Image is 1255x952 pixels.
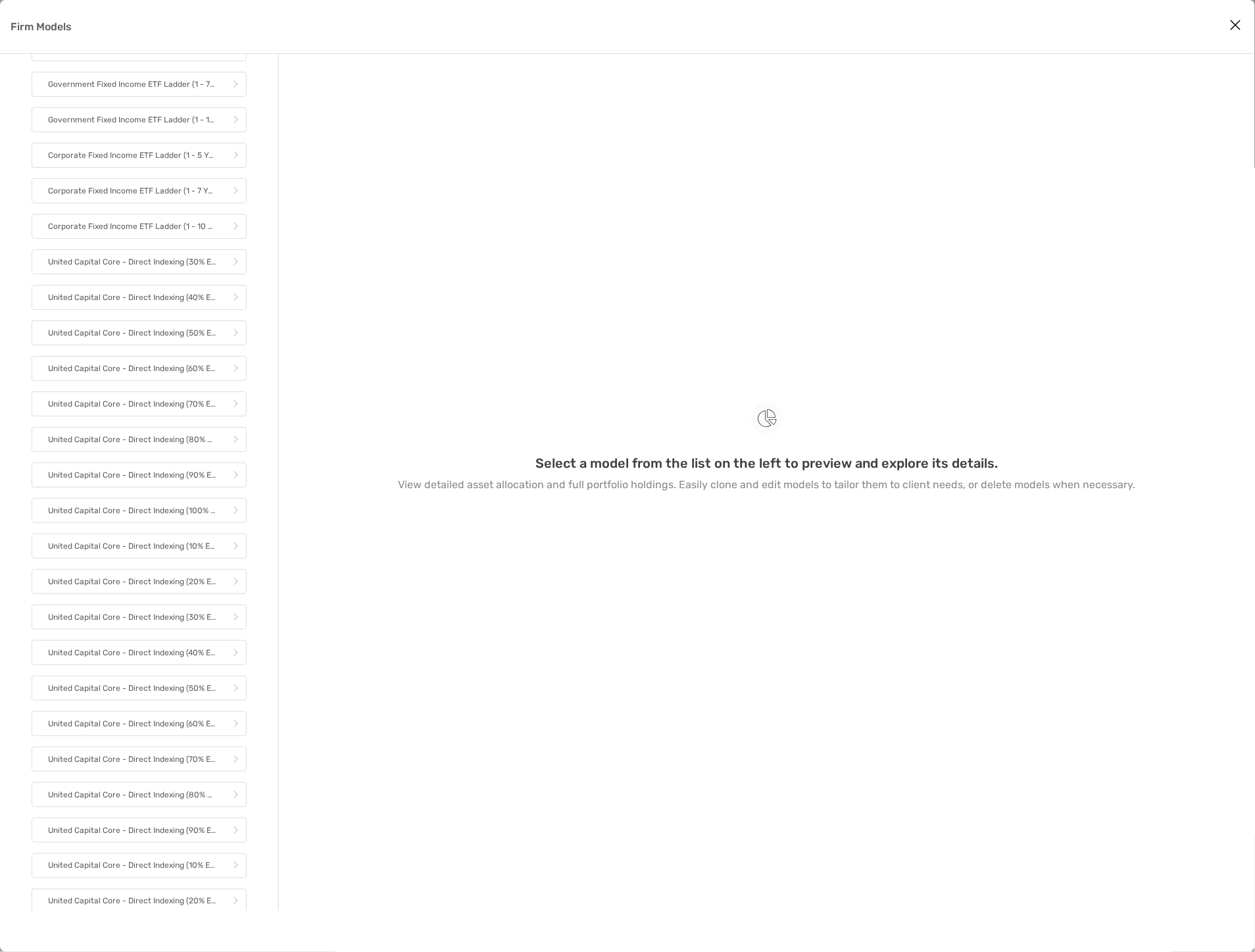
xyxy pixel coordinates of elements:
p: United Capital Core - Direct Indexing (60% Eq / 40% Fi) (GOV/CORP) [48,716,216,732]
a: Government Fixed Income ETF Ladder (1 - 10 Years) [32,107,247,132]
a: Corporate Fixed Income ETF Ladder (1 - 5 Years) [32,143,247,168]
p: United Capital Core - Direct Indexing (40% Eq / 60% Fi) (MUNI) [48,289,216,306]
p: United Capital Core - Direct Indexing (10% Eq / 90% Fi) (GOV/CORP) [48,538,216,555]
a: United Capital Core - Direct Indexing (100% Eq / 0% Fi) [32,498,247,523]
a: United Capital Core - Direct Indexing (90% Eq / 10% Fi) (GOV/CORP) [32,818,247,843]
p: United Capital Core - Direct Indexing (90% Eq / 10% Fi) (MUNI) [48,467,216,484]
a: United Capital Core - Direct Indexing (70% Eq / 30% Fi) (MUNI) [32,391,247,416]
a: United Capital Core - Direct Indexing (50% Eq / 50% Fi) (MUNI) [32,320,247,345]
a: Corporate Fixed Income ETF Ladder (1 - 10 Years) [32,214,247,239]
button: Close modal [1226,16,1246,36]
p: Corporate Fixed Income ETF Ladder (1 - 7 Years) [48,183,216,199]
a: United Capital Core - Direct Indexing (20% Eq / 80% Fi) (MUNI) [32,889,247,914]
p: United Capital Core - Direct Indexing (50% Eq / 50% Fi) (MUNI) [48,325,216,341]
a: United Capital Core - Direct Indexing (30% Eq / 70% Fi) (MUNI) [32,249,247,274]
a: United Capital Core - Direct Indexing (20% Eq / 80% Fi) (GOV/CORP) [32,569,247,594]
p: United Capital Core - Direct Indexing (40% Eq / 60% Fi) (GOV/CORP) [48,645,216,661]
p: United Capital Core - Direct Indexing (30% Eq / 70% Fi) (MUNI) [48,254,216,270]
p: United Capital Core - Direct Indexing (20% Eq / 80% Fi) (GOV/CORP) [48,574,216,590]
p: United Capital Core - Direct Indexing (60% Eq / 40% Fi) (MUNI) [48,361,216,377]
p: Government Fixed Income ETF Ladder (1 - 10 Years) [48,112,216,128]
a: United Capital Core - Direct Indexing (60% Eq / 40% Fi) (MUNI) [32,356,247,381]
p: United Capital Core - Direct Indexing (50% Eq / 50% Fi) (GOV/CORP) [48,680,216,697]
p: Firm Models [11,18,72,35]
a: United Capital Core - Direct Indexing (40% Eq / 60% Fi) (MUNI) [32,285,247,310]
p: United Capital Core - Direct Indexing (90% Eq / 10% Fi) (GOV/CORP) [48,822,216,839]
p: United Capital Core - Direct Indexing (80% Eq / 20% Fi) (MUNI) [48,432,216,448]
a: United Capital Core - Direct Indexing (30% Eq / 70% Fi) (GOV/CORP) [32,605,247,630]
a: United Capital Core - Direct Indexing (80% Eq / 20% Fi) (GOV/CORP) [32,782,247,807]
a: United Capital Core - Direct Indexing (10% Eq / 90% Fi) (GOV/CORP) [32,534,247,559]
a: United Capital Core - Direct Indexing (40% Eq / 60% Fi) (GOV/CORP) [32,640,247,665]
a: Corporate Fixed Income ETF Ladder (1 - 7 Years) [32,178,247,203]
p: United Capital Core - Direct Indexing (80% Eq / 20% Fi) (GOV/CORP) [48,787,216,803]
p: United Capital Core - Direct Indexing (30% Eq / 70% Fi) (GOV/CORP) [48,609,216,626]
a: United Capital Core - Direct Indexing (10% Eq / 90% Fi) (MUNI) [32,853,247,878]
p: View detailed asset allocation and full portfolio holdings. Easily clone and edit models to tailo... [399,476,1136,493]
p: United Capital Core - Direct Indexing (10% Eq / 90% Fi) (MUNI) [48,858,216,874]
a: Government Fixed Income ETF Ladder (1 - 7 Years) [32,72,247,97]
p: United Capital Core - Direct Indexing (70% Eq / 30% Fi) (GOV/CORP) [48,751,216,768]
p: United Capital Core - Direct Indexing (70% Eq / 30% Fi) (MUNI) [48,396,216,413]
p: Corporate Fixed Income ETF Ladder (1 - 10 Years) [48,218,216,235]
p: United Capital Core - Direct Indexing (100% Eq / 0% Fi) [48,503,216,519]
p: United Capital Core - Direct Indexing (20% Eq / 80% Fi) (MUNI) [48,893,216,910]
p: Government Fixed Income ETF Ladder (1 - 7 Years) [48,76,216,93]
a: United Capital Core - Direct Indexing (50% Eq / 50% Fi) (GOV/CORP) [32,676,247,701]
a: United Capital Core - Direct Indexing (80% Eq / 20% Fi) (MUNI) [32,427,247,452]
a: United Capital Core - Direct Indexing (60% Eq / 40% Fi) (GOV/CORP) [32,711,247,736]
a: United Capital Core - Direct Indexing (90% Eq / 10% Fi) (MUNI) [32,463,247,488]
h3: Select a model from the list on the left to preview and explore its details. [536,455,998,471]
a: United Capital Core - Direct Indexing (70% Eq / 30% Fi) (GOV/CORP) [32,747,247,772]
p: Corporate Fixed Income ETF Ladder (1 - 5 Years) [48,147,216,164]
